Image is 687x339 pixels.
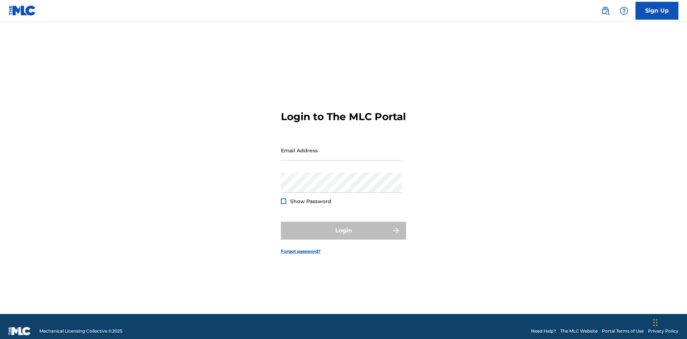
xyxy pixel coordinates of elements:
[617,4,631,18] div: Help
[651,305,687,339] iframe: Chat Widget
[290,198,331,205] span: Show Password
[648,328,678,334] a: Privacy Policy
[39,328,122,334] span: Mechanical Licensing Collective © 2025
[601,6,610,15] img: search
[560,328,598,334] a: The MLC Website
[635,2,678,20] a: Sign Up
[602,328,644,334] a: Portal Terms of Use
[9,327,31,335] img: logo
[281,110,406,123] h3: Login to The MLC Portal
[653,312,658,333] div: Drag
[9,5,36,16] img: MLC Logo
[531,328,556,334] a: Need Help?
[620,6,628,15] img: help
[598,4,613,18] a: Public Search
[281,248,321,255] a: Forgot password?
